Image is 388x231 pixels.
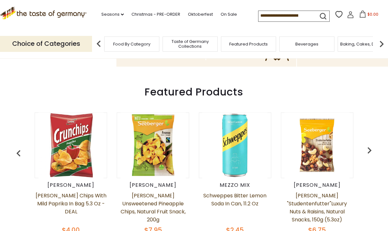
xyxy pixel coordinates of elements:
[101,11,124,18] a: Seasons
[284,113,350,178] img: Seeberger
[355,11,383,20] button: $0.00
[281,192,353,224] a: [PERSON_NAME] "Studentenfutter"Luxury Nuts & Raisins, Natural Snacks, 150g (5.3oz)
[35,192,107,224] a: [PERSON_NAME] Chips with Mild Paprika in Bag 5.3 oz - DEAL
[188,11,213,18] a: Oktoberfest
[92,37,105,50] img: previous arrow
[199,182,271,188] div: Mezzo Mix
[38,113,104,178] img: Lorenz Crunch Chips with Mild Paprika in Bag 5.3 oz - DEAL
[229,42,268,46] a: Featured Products
[281,182,353,188] div: [PERSON_NAME]
[221,11,237,18] a: On Sale
[117,192,189,224] a: [PERSON_NAME] Unsweetened Pineapple Chips, Natural Fruit Snack, 200g
[12,147,25,160] img: previous arrow
[131,11,180,18] a: Christmas - PRE-ORDER
[199,192,271,224] a: Schweppes Bitter Lemon Soda in Can, 11.2 oz
[375,37,388,50] img: next arrow
[367,12,378,17] span: $0.00
[117,182,189,188] div: [PERSON_NAME]
[35,182,107,188] div: [PERSON_NAME]
[113,42,150,46] a: Food By Category
[363,144,376,157] img: previous arrow
[164,39,216,49] a: Taste of Germany Collections
[295,42,318,46] a: Beverages
[202,113,267,178] img: Schweppes Bitter Lemon Soda in Can, 11.2 oz
[121,113,186,178] img: Seeberger Unsweetened Pineapple Chips, Natural Fruit Snack, 200g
